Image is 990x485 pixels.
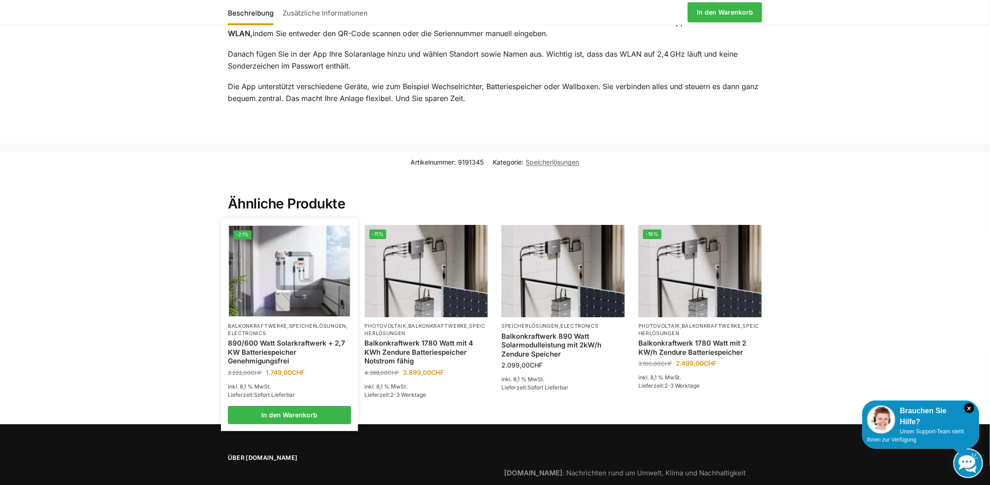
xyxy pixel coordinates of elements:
bdi: 2.222,00 [228,369,262,376]
p: inkl. 8,1 % MwSt. [501,375,625,384]
img: Steckerkraftwerk mit 2,7kwh-Speicher [229,226,350,317]
strong: [DOMAIN_NAME] [504,469,563,477]
h2: Ähnliche Produkte [228,173,762,213]
span: CHF [432,368,444,376]
p: inkl. 8,1 % MwSt. [228,383,351,391]
a: Photovoltaik [638,323,680,329]
bdi: 3.100,00 [638,360,672,367]
a: Balkonkraftwerk 1780 Watt mit 2 KW/h Zendure Batteriespeicher [638,339,762,357]
a: -11%Zendure-solar-flow-Batteriespeicher für Balkonkraftwerke [365,225,488,317]
p: , , [365,323,488,337]
a: Photovoltaik [365,323,406,329]
img: Balkonkraftwerk 890 Watt Solarmodulleistung mit 2kW/h Zendure Speicher [501,225,625,317]
p: Die App unterstützt verschiedene Geräte, wie zum Beispiel Wechselrichter, Batteriespeicher oder W... [228,81,762,104]
a: [DOMAIN_NAME]: Nachrichten rund um Umwelt, Klima und Nachhaltigkeit [504,469,746,477]
a: Electronics [560,323,599,329]
img: Customer service [867,405,895,434]
i: Schließen [964,403,974,413]
span: Lieferzeit: [365,391,427,398]
span: Unser Support-Team steht Ihnen zur Verfügung [867,428,964,443]
a: Speicherlösungen [526,158,579,166]
span: CHF [661,360,672,367]
a: Balkonkraftwerke [682,323,741,329]
span: Artikelnummer: [411,157,484,167]
span: CHF [530,361,542,369]
a: Speicherlösungen [365,323,486,336]
strong: ShineWiFi-X Modul an den Wechselrichter [253,17,400,27]
span: CHF [292,368,305,376]
span: Kategorie: [493,157,579,167]
a: Balkonkraftwerke [408,323,468,329]
p: inkl. 8,1 % MwSt. [638,373,762,382]
a: -21%Steckerkraftwerk mit 2,7kwh-Speicher [229,226,350,317]
a: Balkonkraftwerk 1780 Watt mit 4 KWh Zendure Batteriespeicher Notstrom fähig [365,339,488,366]
span: CHF [704,359,717,367]
span: Über [DOMAIN_NAME] [228,453,486,463]
img: Zendure-solar-flow-Batteriespeicher für Balkonkraftwerke [365,225,488,317]
a: -19%Zendure-solar-flow-Batteriespeicher für Balkonkraftwerke [638,225,762,317]
p: , , [638,323,762,337]
span: CHF [251,369,262,376]
span: Lieferzeit: [228,391,295,398]
a: Speicherlösungen [501,323,558,329]
bdi: 2.499,00 [676,359,717,367]
p: , [501,323,625,330]
p: , , [228,323,351,337]
a: 890/600 Watt Solarkraftwerk + 2,7 KW Batteriespeicher Genehmigungsfrei [228,339,351,366]
p: inkl. 8,1 % MwSt. [365,383,488,391]
bdi: 4.399,00 [365,369,400,376]
a: Balkonkraftwerke [228,323,287,329]
bdi: 1.749,00 [266,368,305,376]
span: Sofort Lieferbar [527,384,569,391]
span: Sofort Lieferbar [254,391,295,398]
a: Speicherlösungen [638,323,759,336]
img: Zendure-solar-flow-Batteriespeicher für Balkonkraftwerke [638,225,762,317]
a: Speicherlösungen [289,323,346,329]
span: 2-3 Werktage [664,382,700,389]
span: CHF [388,369,400,376]
p: Danach fügen Sie in der App Ihre Solaranlage hinzu und wählen Standort sowie Namen aus. Wichtig i... [228,48,762,72]
span: Lieferzeit: [638,382,700,389]
a: In den Warenkorb legen: „890/600 Watt Solarkraftwerk + 2,7 KW Batteriespeicher Genehmigungsfrei“ [228,406,351,424]
bdi: 2.099,00 [501,361,542,369]
span: 9191345 [458,158,484,166]
a: Balkonkraftwerk 890 Watt Solarmodulleistung mit 2kW/h Zendure Speicher [501,332,625,359]
div: Brauchen Sie Hilfe? [867,405,974,427]
span: 2-3 Werktage [391,391,427,398]
span: Lieferzeit: [501,384,569,391]
a: Electronics [228,330,266,336]
bdi: 3.899,00 [403,368,444,376]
